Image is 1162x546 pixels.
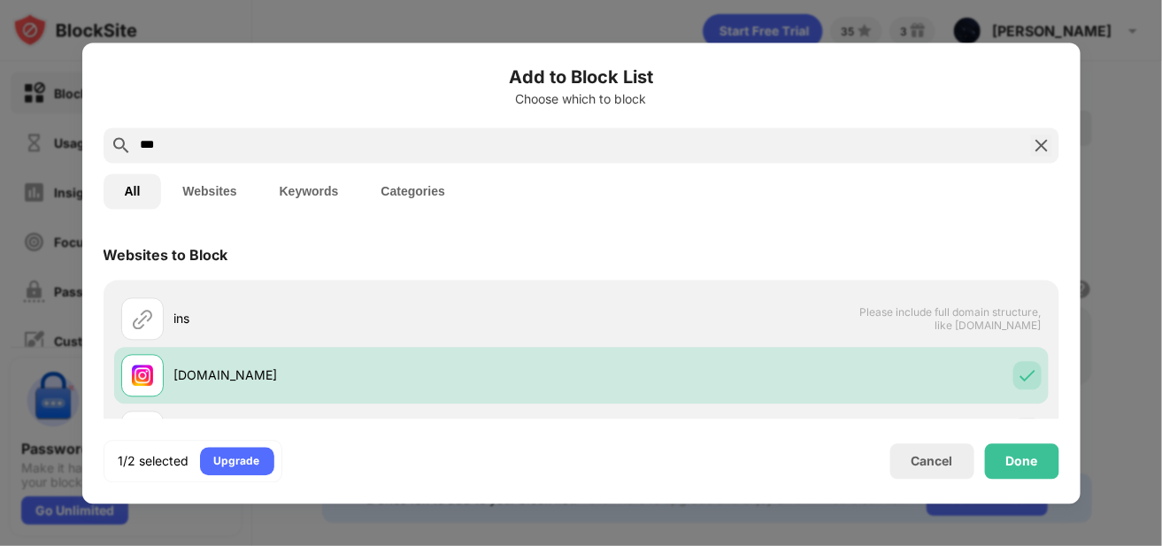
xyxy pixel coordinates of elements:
h6: Add to Block List [104,64,1059,90]
img: search.svg [111,135,132,156]
img: url.svg [132,308,153,329]
div: 1/2 selected [119,452,189,470]
div: Done [1006,454,1038,468]
img: favicons [132,365,153,386]
img: search-close [1031,135,1052,156]
div: ins [174,310,581,328]
button: Keywords [258,173,360,209]
div: Upgrade [214,452,260,470]
button: Categories [360,173,466,209]
div: Choose which to block [104,92,1059,106]
div: Cancel [912,454,953,469]
div: Websites to Block [104,246,228,264]
button: All [104,173,162,209]
span: Please include full domain structure, like [DOMAIN_NAME] [859,305,1042,332]
div: [DOMAIN_NAME] [174,366,581,385]
button: Websites [161,173,258,209]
